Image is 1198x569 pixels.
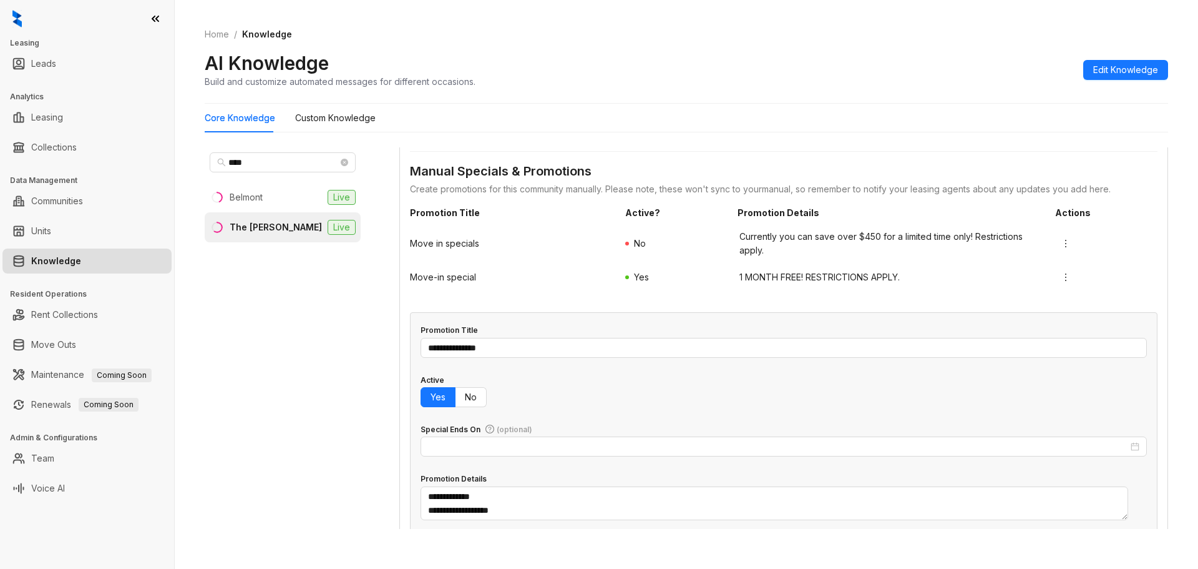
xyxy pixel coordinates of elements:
[1083,60,1168,80] button: Edit Knowledge
[739,270,1044,284] span: 1 MONTH FREE! RESTRICTIONS APPLY.
[421,325,478,337] div: Promotion Title
[1055,206,1157,220] span: Actions
[10,432,174,443] h3: Admin & Configurations
[31,249,81,274] a: Knowledge
[217,158,226,167] span: search
[205,75,475,88] div: Build and customize automated messages for different occasions.
[634,238,646,249] span: No
[2,302,172,327] li: Rent Collections
[12,10,22,27] img: logo
[1061,239,1071,249] span: more
[485,425,494,433] span: question-circle
[2,219,172,244] li: Units
[421,375,444,387] div: Active
[328,190,356,205] span: Live
[2,362,172,387] li: Maintenance
[205,51,329,75] h2: AI Knowledge
[10,289,174,300] h3: Resident Operations
[242,29,292,39] span: Knowledge
[1093,63,1158,77] span: Edit Knowledge
[2,105,172,130] li: Leasing
[634,272,649,282] span: Yes
[10,175,174,186] h3: Data Management
[31,332,76,357] a: Move Outs
[2,51,172,76] li: Leads
[410,182,1157,196] div: Create promotions for this community manually. Please note, these won't sync to your manual , so ...
[2,249,172,274] li: Knowledge
[410,237,613,250] span: Move in specials
[465,392,477,402] span: No
[1061,272,1071,282] span: more
[31,302,98,327] a: Rent Collections
[31,219,51,244] a: Units
[230,190,263,204] div: Belmont
[410,162,1157,182] div: Manual Specials & Promotions
[234,27,237,41] li: /
[31,189,83,214] a: Communities
[2,392,172,417] li: Renewals
[79,398,139,412] span: Coming Soon
[2,476,172,501] li: Voice AI
[341,159,348,166] span: close-circle
[31,135,77,160] a: Collections
[31,51,56,76] a: Leads
[10,37,174,49] h3: Leasing
[31,392,139,417] a: RenewalsComing Soon
[205,111,275,125] div: Core Knowledge
[497,425,532,434] span: (optional)
[295,111,376,125] div: Custom Knowledge
[2,135,172,160] li: Collections
[328,220,356,235] span: Live
[739,230,1044,257] span: Currently you can save over $450 for a limited time only! Restrictions apply.
[202,27,231,41] a: Home
[410,206,615,220] span: Promotion Title
[31,105,63,130] a: Leasing
[2,446,172,471] li: Team
[431,392,446,402] span: Yes
[738,206,1045,220] span: Promotion Details
[92,369,152,382] span: Coming Soon
[230,220,322,234] div: The [PERSON_NAME]
[625,206,728,220] span: Active?
[10,91,174,102] h3: Analytics
[421,473,487,485] div: Promotion Details
[2,332,172,357] li: Move Outs
[31,446,54,471] a: Team
[31,476,65,501] a: Voice AI
[421,424,532,436] div: Special Ends On
[2,189,172,214] li: Communities
[410,270,613,284] span: Move-in special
